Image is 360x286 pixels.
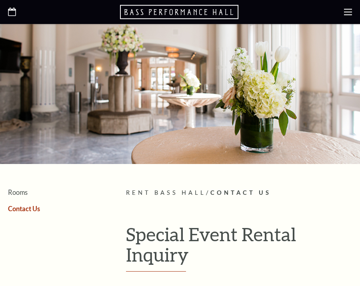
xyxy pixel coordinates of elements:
[126,188,352,198] p: /
[126,224,352,272] h1: Special Event Rental Inquiry
[126,189,206,196] span: Rent Bass Hall
[8,205,40,212] a: Contact Us
[8,188,28,196] a: Rooms
[210,189,271,196] span: Contact Us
